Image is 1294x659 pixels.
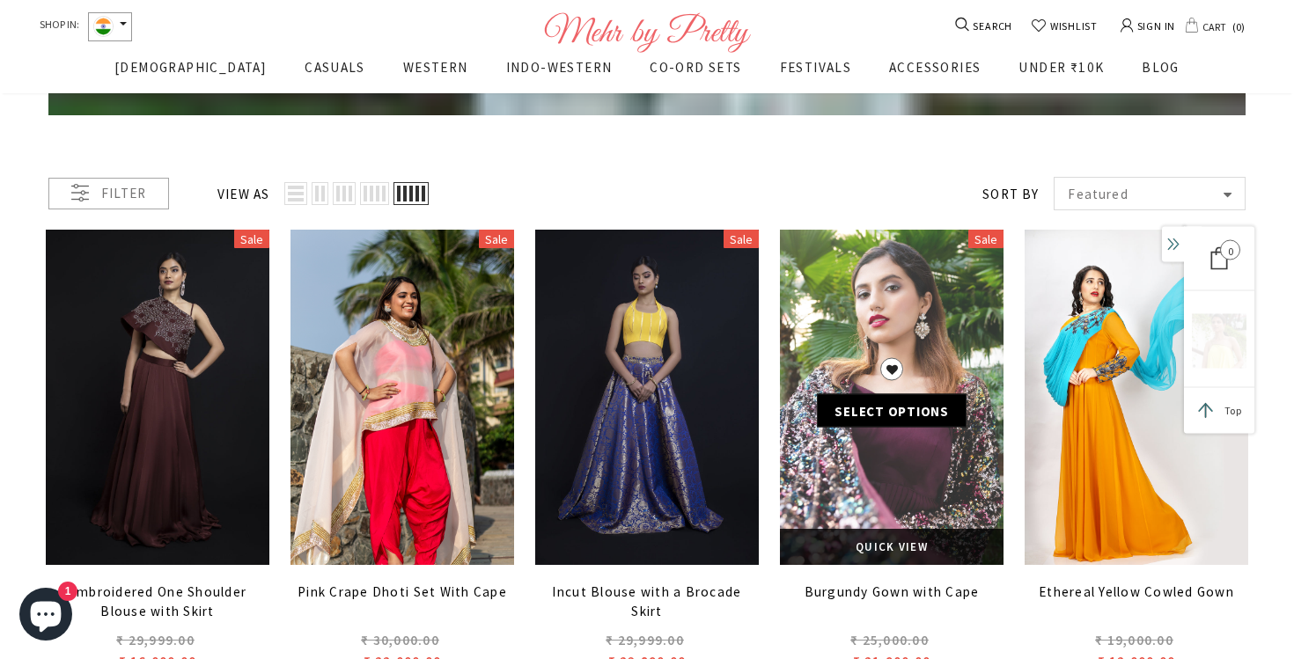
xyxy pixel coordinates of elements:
[506,59,613,76] span: INDO-WESTERN
[1142,59,1180,76] span: BLOG
[780,582,1004,626] a: Burgundy Gown with Cape
[805,583,980,600] span: Burgundy Gown with Cape
[298,583,507,600] span: Pink Crape Dhoti Set With Cape
[361,632,439,648] span: ₹ 30,000.00
[889,56,981,92] a: ACCESSORIES
[780,56,852,92] a: FESTIVALS
[1134,14,1175,36] span: SIGN IN
[403,56,468,92] a: WESTERN
[114,59,267,76] span: [DEMOGRAPHIC_DATA]
[1068,185,1216,204] span: Featured
[552,583,741,619] span: Incut Blouse with a Brocade Skirt
[290,582,514,626] a: Pink Crape Dhoti Set With Cape
[1018,56,1104,92] a: UNDER ₹10K
[889,59,981,76] span: ACCESSORIES
[1095,632,1173,648] span: ₹ 19,000.00
[305,59,365,76] span: CASUALS
[1199,16,1228,37] span: CART
[1142,56,1180,92] a: BLOG
[982,185,1039,204] label: Sort by
[14,588,77,645] inbox-online-store-chat: Shopify online store chat
[650,59,741,76] span: CO-ORD SETS
[1025,582,1248,626] a: Ethereal Yellow Cowled Gown
[971,17,1012,36] span: SEARCH
[606,632,684,648] span: ₹ 29,999.00
[403,59,468,76] span: WESTERN
[780,59,852,76] span: FESTIVALS
[856,539,928,554] span: Quick View
[650,56,741,92] a: CO-ORD SETS
[305,56,365,92] a: CASUALS
[69,583,246,619] span: Embroidered One Shoulder Blouse with Skirt
[116,632,195,648] span: ₹ 29,999.00
[1208,246,1231,269] div: 0
[1031,17,1098,36] a: WISHLIST
[850,632,929,648] span: ₹ 25,000.00
[1121,11,1175,39] a: SIGN IN
[535,582,759,626] a: Incut Blouse with a Brocade Skirt
[1018,59,1104,76] span: UNDER ₹10K
[1047,17,1098,36] span: WISHLIST
[40,12,79,41] span: SHOP IN:
[1039,583,1234,600] span: Ethereal Yellow Cowled Gown
[957,17,1012,36] a: SEARCH
[1192,313,1246,368] img: 8_x300.png
[114,56,267,92] a: [DEMOGRAPHIC_DATA]
[1228,16,1248,37] span: 0
[780,529,1004,565] a: Quick View
[217,185,269,204] label: View as
[544,12,751,53] img: Logo Footer
[780,230,1004,565] a: Burgundy Gown with Cape
[1224,404,1241,417] span: Top
[48,178,169,209] div: Filter
[46,582,269,626] a: Embroidered One Shoulder Blouse with Skirt
[1185,16,1248,37] a: CART 0
[1220,239,1240,260] span: 0
[817,393,967,427] a: Select options
[506,56,613,92] a: INDO-WESTERN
